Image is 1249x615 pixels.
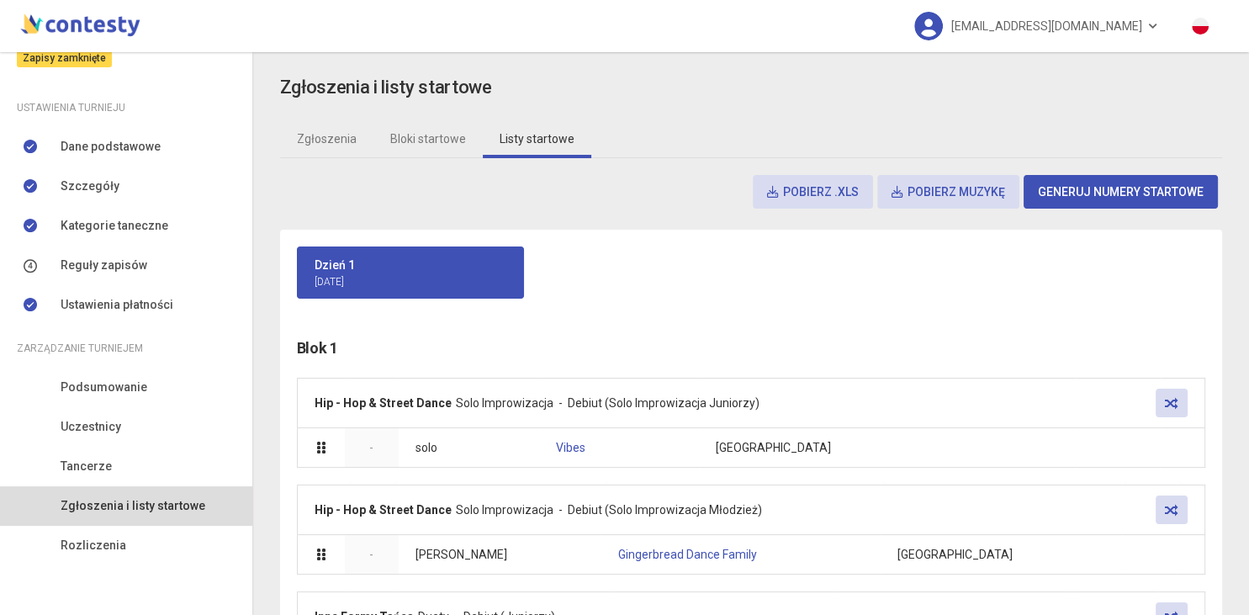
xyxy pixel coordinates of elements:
app-title: sidebar.management.starting-list [280,73,1222,103]
a: Listy startowe [483,119,591,158]
span: Blok 1 [297,339,338,357]
span: Szczegóły [61,177,119,195]
span: - [369,441,373,454]
span: Pobierz muzykę [892,185,1005,199]
span: Kategorie taneczne [61,216,168,235]
h3: Zgłoszenia i listy startowe [280,73,492,103]
button: Pobierz .xls [753,175,873,209]
span: Solo Improwizacja - Debiut (Solo Improwizacja Juniorzy) [456,396,759,410]
strong: Hip - Hop & Street Dance [315,396,452,410]
span: [EMAIL_ADDRESS][DOMAIN_NAME] [951,8,1142,44]
span: Tancerze [61,457,112,475]
span: Rozliczenia [61,536,126,554]
span: Podsumowanie [61,378,147,396]
button: Pobierz muzykę [877,175,1019,209]
span: Solo Improwizacja - Debiut (Solo Improwizacja Młodzież) [456,503,762,517]
span: Zarządzanie turniejem [17,339,143,358]
span: Zgłoszenia i listy startowe [61,496,205,515]
span: Reguły zapisów [61,256,147,274]
a: Bloki startowe [373,119,483,158]
td: [GEOGRAPHIC_DATA] [699,427,1076,467]
div: Ustawienia turnieju [17,98,236,117]
strong: Hip - Hop & Street Dance [315,503,452,517]
td: [GEOGRAPHIC_DATA] [881,534,1122,574]
a: Zgłoszenia [280,119,373,158]
img: number-4 [24,259,37,273]
span: solo [415,438,522,457]
span: Uczestnicy [61,417,121,436]
span: Dane podstawowe [61,137,161,156]
p: [DATE] [315,274,506,290]
a: Vibes [556,441,585,454]
button: Generuj numery startowe [1024,175,1218,209]
a: Gingerbread Dance Family [618,548,757,561]
p: Dzień 1 [315,256,506,274]
span: Zapisy zamknięte [17,49,112,67]
span: - [369,548,373,561]
span: Ustawienia płatności [61,295,173,314]
span: [PERSON_NAME] [415,545,585,564]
